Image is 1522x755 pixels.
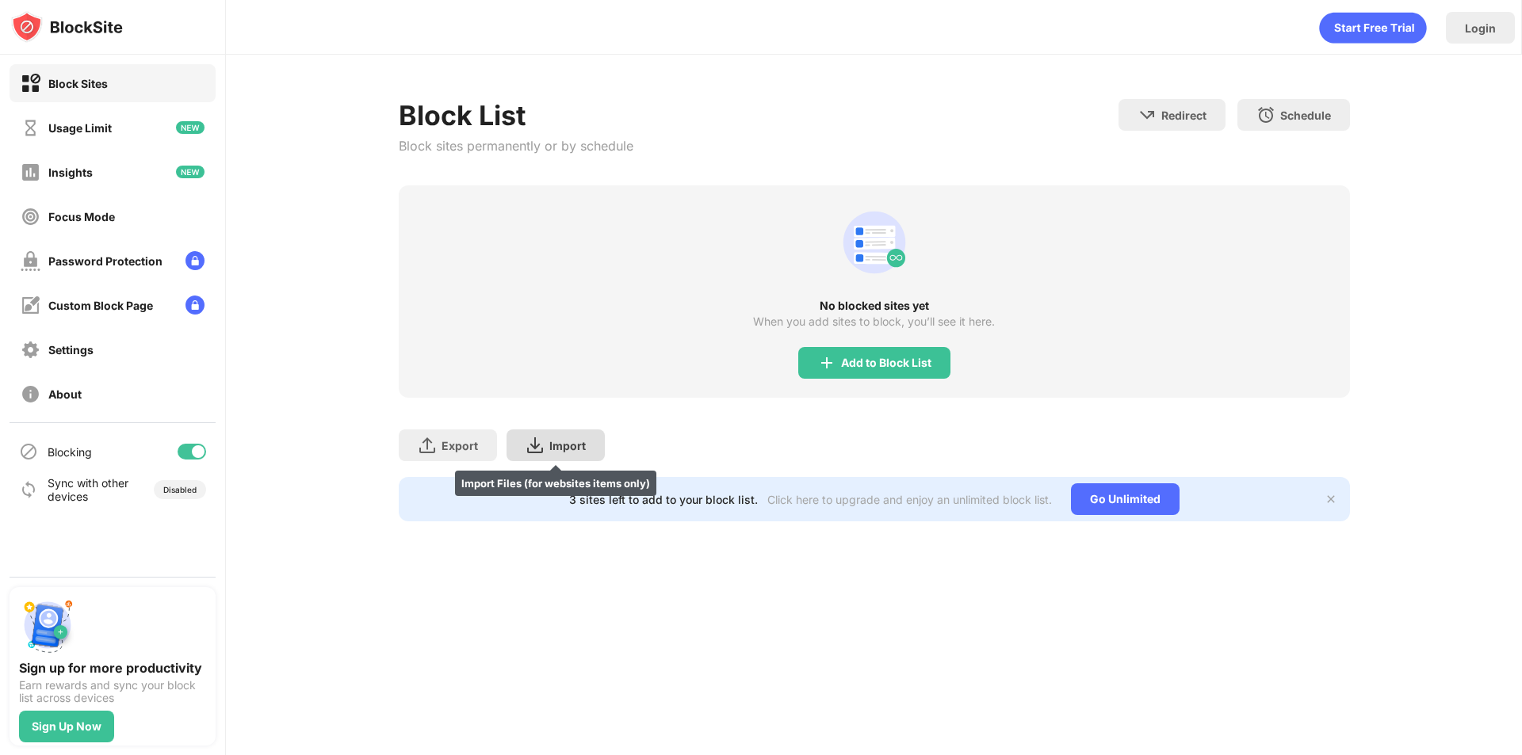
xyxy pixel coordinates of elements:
img: insights-off.svg [21,162,40,182]
div: Focus Mode [48,210,115,223]
img: block-on.svg [21,74,40,93]
div: Redirect [1161,109,1207,122]
div: Block sites permanently or by schedule [399,138,633,154]
div: Go Unlimited [1071,483,1180,515]
div: Custom Block Page [48,299,153,312]
div: Insights [48,166,93,179]
img: push-signup.svg [19,597,76,654]
img: x-button.svg [1325,493,1337,505]
div: Import [549,439,586,452]
img: sync-icon.svg [19,480,38,499]
div: Schedule [1280,109,1331,122]
div: About [48,387,82,401]
img: logo-blocksite.svg [11,11,123,43]
div: Sign Up Now [32,720,101,733]
img: focus-off.svg [21,207,40,227]
div: Add to Block List [841,357,931,369]
img: blocking-icon.svg [19,442,38,461]
div: Settings [48,343,94,357]
img: settings-off.svg [21,340,40,360]
div: Usage Limit [48,121,112,135]
img: password-protection-off.svg [21,251,40,271]
img: new-icon.svg [176,121,205,134]
div: When you add sites to block, you’ll see it here. [753,315,995,328]
div: Import Files (for websites items only) [455,471,656,496]
div: Block List [399,99,633,132]
div: Sync with other devices [48,476,129,503]
div: Export [442,439,478,452]
div: Click here to upgrade and enjoy an unlimited block list. [767,493,1052,506]
div: animation [836,204,912,280]
img: lock-menu.svg [185,296,205,315]
img: lock-menu.svg [185,251,205,270]
div: No blocked sites yet [399,299,1350,312]
div: Sign up for more productivity [19,660,206,676]
div: Block Sites [48,77,108,90]
img: about-off.svg [21,384,40,404]
img: customize-block-page-off.svg [21,296,40,315]
div: Disabled [163,485,197,494]
div: Blocking [48,445,92,459]
div: animation [1319,12,1427,44]
div: Login [1465,21,1496,35]
img: time-usage-off.svg [21,118,40,138]
div: Password Protection [48,254,163,268]
img: new-icon.svg [176,166,205,178]
div: 3 sites left to add to your block list. [569,493,758,506]
div: Earn rewards and sync your block list across devices [19,679,206,704]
